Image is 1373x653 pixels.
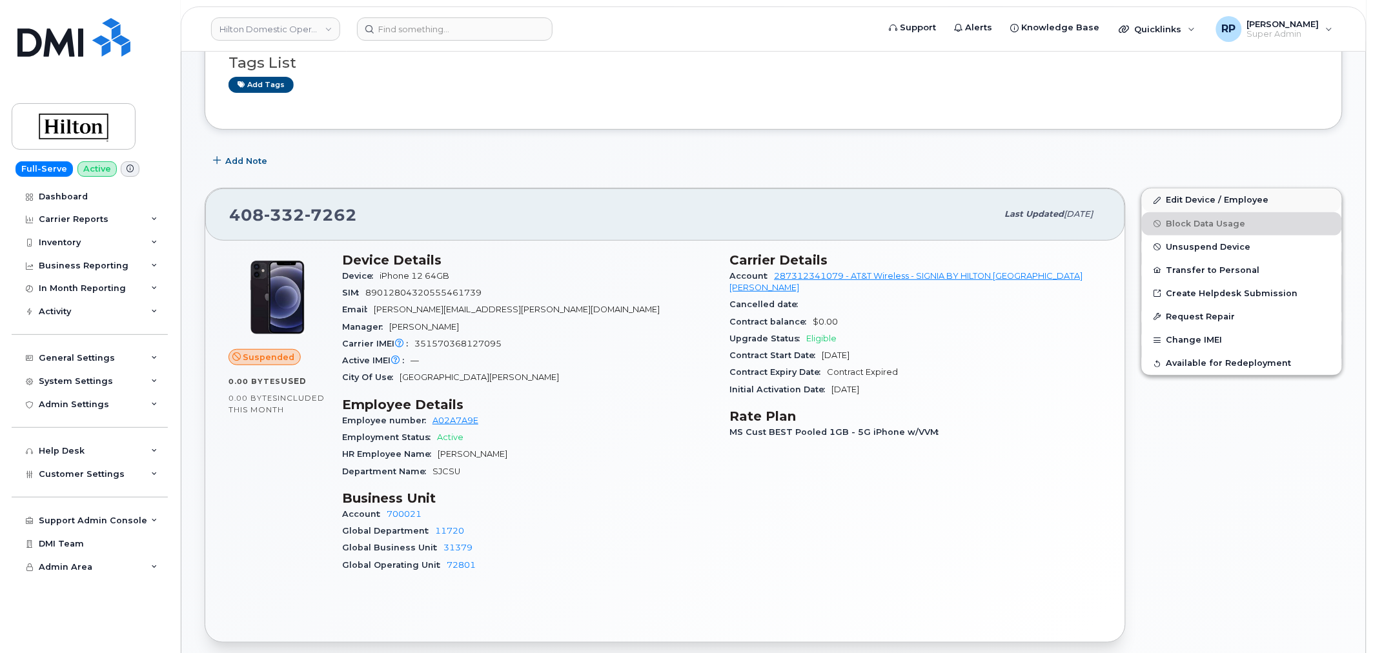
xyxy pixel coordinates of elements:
[1142,352,1342,375] button: Available for Redeployment
[730,427,946,437] span: MS Cust BEST Pooled 1GB - 5G iPhone w/VVM
[342,252,715,268] h3: Device Details
[1142,328,1342,352] button: Change IMEI
[1166,359,1292,368] span: Available for Redeployment
[400,372,559,382] span: [GEOGRAPHIC_DATA][PERSON_NAME]
[239,259,316,336] img: iPhone_12.jpg
[342,339,414,348] span: Carrier IMEI
[342,509,387,519] span: Account
[342,543,443,552] span: Global Business Unit
[342,305,374,314] span: Email
[342,449,438,459] span: HR Employee Name
[1005,209,1064,219] span: Last updated
[730,317,813,326] span: Contract balance
[342,288,365,297] span: SIM
[730,252,1103,268] h3: Carrier Details
[365,288,482,297] span: 89012804320555461739
[374,305,660,314] span: [PERSON_NAME][EMAIL_ADDRESS][PERSON_NAME][DOMAIN_NAME]
[1207,16,1342,42] div: Ryan Partack
[822,350,850,360] span: [DATE]
[447,560,476,570] a: 72801
[229,377,281,386] span: 0.00 Bytes
[389,322,459,332] span: [PERSON_NAME]
[1135,24,1182,34] span: Quicklinks
[880,15,946,41] a: Support
[1064,209,1093,219] span: [DATE]
[832,385,860,394] span: [DATE]
[414,339,502,348] span: 351570368127095
[264,205,305,225] span: 332
[281,376,307,386] span: used
[342,467,432,476] span: Department Name
[1002,15,1109,41] a: Knowledge Base
[730,299,805,309] span: Cancelled date
[1142,282,1342,305] a: Create Helpdesk Submission
[730,385,832,394] span: Initial Activation Date
[1142,259,1342,282] button: Transfer to Personal
[225,155,267,167] span: Add Note
[229,393,325,414] span: included this month
[946,15,1002,41] a: Alerts
[342,416,432,425] span: Employee number
[229,394,278,403] span: 0.00 Bytes
[342,490,715,506] h3: Business Unit
[438,449,507,459] span: [PERSON_NAME]
[730,408,1103,424] h3: Rate Plan
[432,416,478,425] a: A02A7A9E
[1110,16,1205,42] div: Quicklinks
[730,271,775,281] span: Account
[342,372,400,382] span: City Of Use
[730,367,828,377] span: Contract Expiry Date
[807,334,837,343] span: Eligible
[435,526,464,536] a: 11720
[342,271,380,281] span: Device
[900,21,937,34] span: Support
[357,17,553,41] input: Find something...
[243,351,295,363] span: Suspended
[342,560,447,570] span: Global Operating Unit
[1142,212,1342,236] button: Block Data Usage
[828,367,899,377] span: Contract Expired
[1247,19,1319,29] span: [PERSON_NAME]
[229,205,357,225] span: 408
[342,432,437,442] span: Employment Status
[1222,21,1236,37] span: RP
[342,526,435,536] span: Global Department
[1142,236,1342,259] button: Unsuspend Device
[813,317,839,326] span: $0.00
[437,432,463,442] span: Active
[387,509,422,519] a: 700021
[342,322,389,332] span: Manager
[305,205,357,225] span: 7262
[1022,21,1100,34] span: Knowledge Base
[730,271,1083,292] a: 287312341079 - AT&T Wireless - SIGNIA BY HILTON [GEOGRAPHIC_DATA][PERSON_NAME]
[380,271,449,281] span: iPhone 12 64GB
[966,21,993,34] span: Alerts
[411,356,419,365] span: —
[1142,188,1342,212] a: Edit Device / Employee
[1317,597,1363,643] iframe: Messenger Launcher
[229,55,1319,71] h3: Tags List
[730,334,807,343] span: Upgrade Status
[1166,242,1251,252] span: Unsuspend Device
[432,467,460,476] span: SJCSU
[205,149,278,172] button: Add Note
[443,543,473,552] a: 31379
[211,17,340,41] a: Hilton Domestic Operating Company Inc
[342,356,411,365] span: Active IMEI
[730,350,822,360] span: Contract Start Date
[1142,305,1342,328] button: Request Repair
[229,77,294,93] a: Add tags
[1247,29,1319,39] span: Super Admin
[342,397,715,412] h3: Employee Details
